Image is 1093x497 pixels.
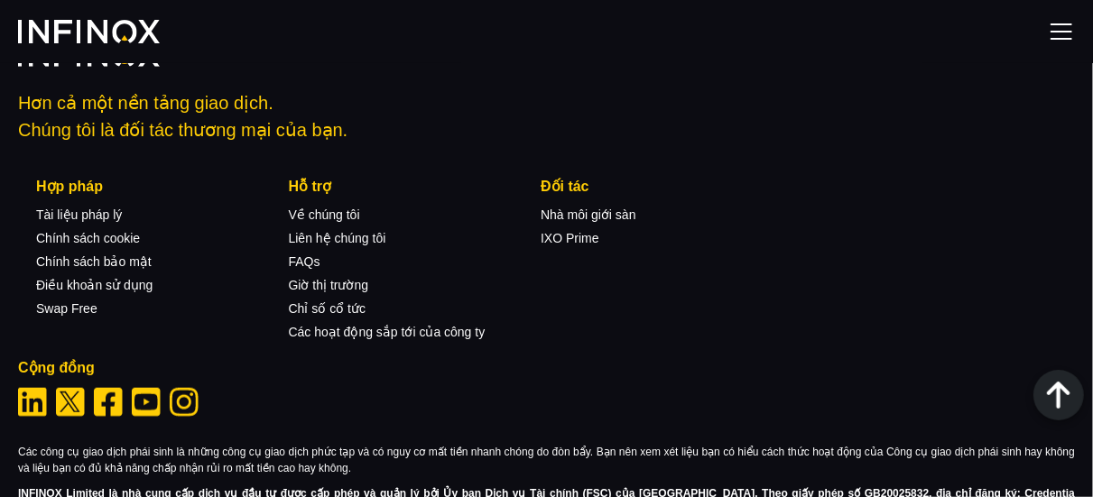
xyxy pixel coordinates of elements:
[36,176,288,198] p: Hợp pháp
[541,176,792,198] p: Đối tác
[289,278,369,292] a: Giờ thị trường
[289,231,386,245] a: Liên hệ chúng tôi
[170,388,199,417] a: Instagram
[18,357,335,379] p: Cộng đồng
[132,388,161,417] a: Youtube
[289,325,486,339] a: Các hoạt động sắp tới của công ty
[541,207,636,222] a: Nhà môi giới sàn
[94,388,123,417] a: Facebook
[36,207,122,222] a: Tài liệu pháp lý
[289,301,366,316] a: Chỉ số cổ tức
[36,231,140,245] a: Chính sách cookie
[36,278,153,292] a: Điều khoản sử dụng
[36,254,152,269] a: Chính sách bảo mật
[541,231,599,245] a: IXO Prime
[56,388,85,417] a: Twitter
[289,254,320,269] a: FAQs
[289,176,541,198] p: Hỗ trợ
[18,388,47,417] a: Linkedin
[18,444,1075,476] p: Các công cụ giao dịch phái sinh là những công cụ giao dịch phức tạp và có nguy cơ mất tiền nhanh ...
[18,89,1075,143] p: Hơn cả một nền tảng giao dịch. Chúng tôi là đối tác thương mại của bạn.
[289,207,360,222] a: Về chúng tôi
[36,301,97,316] a: Swap Free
